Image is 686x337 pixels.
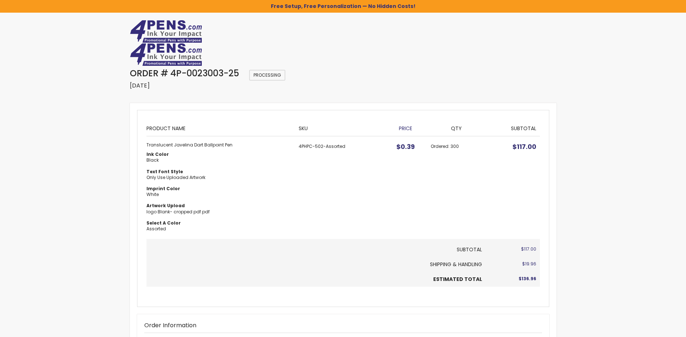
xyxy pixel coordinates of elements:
[486,119,540,136] th: Subtotal
[146,119,295,136] th: Product Name
[146,169,291,175] dt: Text Font Style
[384,119,427,136] th: Price
[146,209,210,215] a: logo Blank- cropped pdf.pdf
[427,119,486,136] th: Qty
[146,220,291,226] dt: Select A Color
[130,43,202,66] img: 4Pens Custom Pens and Promotional Products
[130,20,202,43] img: 4Pens Custom Pens and Promotional Products
[146,157,291,163] dd: Black
[295,119,384,136] th: SKU
[146,192,291,197] dd: White
[130,81,150,90] span: [DATE]
[146,226,291,232] dd: Assorted
[249,70,285,81] span: Processing
[130,67,239,79] span: Order # 4P-0023003-25
[521,246,536,252] span: $117.00
[146,152,291,157] dt: Ink Color
[433,276,482,283] strong: Estimated Total
[146,257,486,272] th: Shipping & Handling
[431,143,451,149] span: Ordered
[146,186,291,192] dt: Imprint Color
[146,239,486,257] th: Subtotal
[144,321,196,329] strong: Order Information
[519,276,536,282] span: $136.96
[295,136,384,239] td: 4PHPC-502-Assorted
[451,143,459,149] span: 300
[522,261,536,267] span: $19.96
[146,142,291,148] strong: Translucent Javelina Dart Ballpoint Pen
[512,142,536,151] span: $117.00
[146,175,291,180] dd: Only Use Uploaded Artwork
[396,142,415,151] span: $0.39
[146,203,291,209] dt: Artwork Upload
